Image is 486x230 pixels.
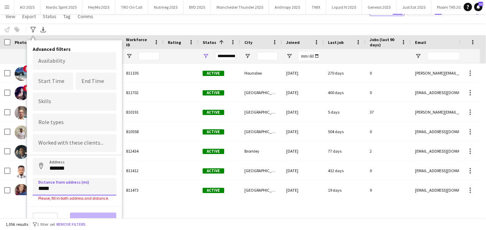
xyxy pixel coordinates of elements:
[6,13,15,20] span: View
[40,12,59,21] a: Status
[22,13,36,20] span: Export
[15,184,29,198] img: abby thomas
[183,0,211,14] button: BYD 2025
[366,141,411,161] div: 2
[122,102,164,122] div: 810191
[33,195,116,201] div: Please, fill in both address and distance.
[122,63,164,83] div: 811105
[282,102,324,122] div: [DATE]
[324,141,366,161] div: 77 days
[324,63,366,83] div: 270 days
[203,188,224,193] span: Active
[474,3,483,11] a: 32
[63,13,71,20] span: Tag
[324,161,366,180] div: 432 days
[19,12,39,21] a: Export
[240,141,282,161] div: Bromley
[240,83,282,102] div: [GEOGRAPHIC_DATA]
[148,0,183,14] button: Nutmeg 2025
[203,53,209,59] button: Open Filter Menu
[14,0,40,14] button: AO 2025
[366,102,411,122] div: 37
[326,0,362,14] button: Liquid IV 2025
[88,40,108,45] span: Last Name
[366,161,411,180] div: 0
[362,0,397,14] button: Genesis 2025
[324,102,366,122] div: 5 days
[122,122,164,141] div: 810558
[38,119,111,125] input: Type to search role types...
[40,0,83,14] button: Nordic Spirit 2025
[240,161,282,180] div: [GEOGRAPHIC_DATA]
[126,37,151,47] span: Workforce ID
[415,53,421,59] button: Open Filter Menu
[33,46,116,52] h4: Advanced filters
[38,99,111,105] input: Type to search skills...
[122,141,164,161] div: 812434
[282,141,324,161] div: [DATE]
[15,67,29,81] img: Aakash Panuganti
[240,102,282,122] div: [GEOGRAPHIC_DATA]
[286,40,300,45] span: Joined
[122,83,164,102] div: 811702
[115,0,148,14] button: TRO On Call
[240,181,282,200] div: [GEOGRAPHIC_DATA]
[75,12,96,21] a: Comms
[49,40,71,45] span: First Name
[431,0,470,14] button: Ploom TRS 2025
[126,53,132,59] button: Open Filter Menu
[240,122,282,141] div: [GEOGRAPHIC_DATA]
[61,12,73,21] a: Tag
[15,145,29,159] img: Abass Allen
[203,129,224,135] span: Active
[83,0,115,14] button: HeyMo 2025
[15,164,29,178] img: Abayomi Idowu
[168,40,181,45] span: Rating
[286,53,292,59] button: Open Filter Menu
[366,83,411,102] div: 0
[203,71,224,76] span: Active
[15,40,26,45] span: Photo
[38,140,111,146] input: Type to search clients...
[3,12,18,21] a: View
[328,40,344,45] span: Last job
[370,37,398,47] span: Jobs (last 90 days)
[282,181,324,200] div: [DATE]
[122,181,164,200] div: 811473
[203,149,224,154] span: Active
[257,52,278,60] input: City Filter Input
[282,161,324,180] div: [DATE]
[78,13,93,20] span: Comms
[366,181,411,200] div: 9
[324,181,366,200] div: 19 days
[299,52,320,60] input: Joined Filter Input
[240,63,282,83] div: Hounslow
[15,86,29,100] img: Aalia Nawaz
[478,2,483,6] span: 32
[23,65,30,72] span: !
[282,83,324,102] div: [DATE]
[43,13,56,20] span: Status
[139,52,159,60] input: Workforce ID Filter Input
[29,25,37,34] app-action-btn: Advanced filters
[366,122,411,141] div: 0
[39,25,47,34] app-action-btn: Export XLSX
[397,0,431,14] button: Just Eat 2025
[244,40,252,45] span: City
[203,168,224,174] span: Active
[33,213,58,227] button: Clear
[203,110,224,115] span: Active
[366,63,411,83] div: 0
[122,161,164,180] div: 811412
[324,122,366,141] div: 504 days
[15,125,29,139] img: Aaron Prema
[415,40,426,45] span: Email
[23,85,30,92] span: !
[15,106,29,120] img: Aaron Edwards
[282,63,324,83] div: [DATE]
[203,40,216,45] span: Status
[211,0,269,14] button: Manchester Thunder 2025
[282,122,324,141] div: [DATE]
[244,53,251,59] button: Open Filter Menu
[203,90,224,95] span: Active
